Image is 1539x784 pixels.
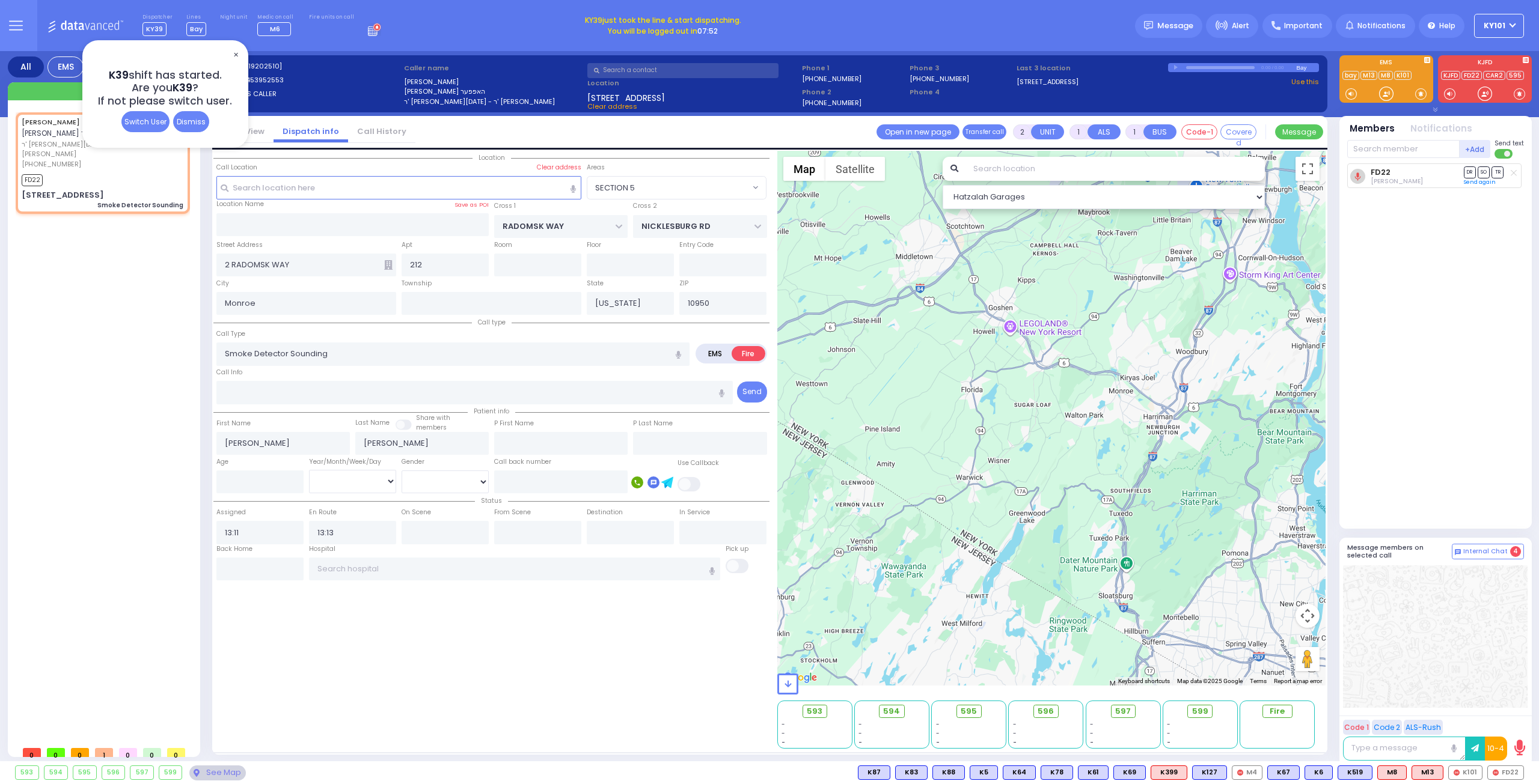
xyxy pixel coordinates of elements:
div: K5 [970,765,998,780]
button: Show street map [783,157,825,181]
label: Call back number [494,457,551,467]
label: Pick up [726,544,748,554]
span: - [1013,720,1017,729]
img: Logo [47,18,127,33]
div: BLS [970,765,998,780]
label: Hospital [309,544,335,554]
span: 595 [961,705,977,717]
span: just took the line & start dispatching. [585,15,741,26]
span: - [858,729,862,738]
img: Google [780,670,820,685]
label: Dispatcher [142,14,173,21]
span: ✕ [231,48,240,62]
span: members [416,423,447,432]
label: [PHONE_NUMBER] [910,74,969,83]
label: P Last Name [633,419,673,428]
label: Age [216,457,228,467]
label: On Scene [402,508,431,517]
a: FD22 [1371,168,1391,177]
div: K61 [1078,765,1109,780]
label: Lines [186,14,206,21]
a: FD22 [1461,71,1482,80]
div: K87 [858,765,890,780]
button: ALS-Rush [1404,720,1443,735]
img: red-radio-icon.svg [1454,770,1460,776]
button: Members [1350,122,1395,136]
a: Dispatch info [274,126,348,137]
div: 595 [73,766,96,779]
div: BLS [1003,765,1036,780]
button: Code 2 [1372,720,1402,735]
span: Phone 3 [910,63,1013,73]
span: - [936,720,940,729]
div: M4 [1232,765,1262,780]
span: Internal Chat [1463,547,1508,556]
img: red-radio-icon.svg [1493,770,1499,776]
div: K64 [1003,765,1036,780]
a: KJFD [1441,71,1460,80]
div: BLS [895,765,928,780]
a: M8 [1378,71,1393,80]
a: CAR2 [1483,71,1505,80]
a: K101 [1394,71,1412,80]
div: BLS [932,765,965,780]
span: Fire [1270,705,1285,717]
label: EMS [698,346,733,361]
button: Send [737,381,767,403]
label: P First Name [494,419,534,428]
label: Location [587,78,798,88]
span: [0919202510] [236,61,282,71]
label: WIRELESS CALLER [220,89,400,99]
span: - [1090,720,1094,729]
span: Patient info [468,407,515,416]
label: Cad: [220,61,400,71]
label: Location Name [216,199,264,209]
label: Room [494,240,512,250]
label: [PHONE_NUMBER] [802,98,861,107]
small: Share with [416,413,450,422]
button: Show satellite imagery [825,157,885,181]
span: - [1167,738,1170,747]
label: From Scene [494,508,531,517]
label: Turn off text [1495,148,1514,160]
label: KJFD [1438,59,1532,68]
label: Assigned [216,508,246,517]
button: Message [1275,124,1323,139]
label: Last Name [355,418,390,428]
label: ר' [PERSON_NAME][DATE] - ר' [PERSON_NAME] [404,97,584,107]
div: All [8,56,44,77]
div: See map [189,765,246,780]
div: BLS [1338,765,1372,780]
a: M13 [1360,71,1377,80]
label: Apt [402,240,412,250]
label: Fire units on call [309,14,354,21]
span: - [1013,738,1017,747]
span: - [936,738,940,747]
label: Caller name [404,63,584,73]
div: K399 [1151,765,1187,780]
span: - [1167,729,1170,738]
span: 4 [1510,546,1521,557]
div: 593 [16,766,38,779]
a: Call History [348,126,415,137]
div: BLS [858,765,890,780]
span: - [782,729,785,738]
button: Code 1 [1343,720,1370,735]
span: 8453952553 [242,75,284,85]
label: City [216,279,229,288]
label: [PERSON_NAME] [404,77,584,87]
label: Call Type [216,329,245,339]
span: SECTION 5 [595,182,635,194]
div: 596 [102,766,125,779]
div: Switch User [121,111,170,132]
span: Call type [472,318,512,327]
img: message.svg [1144,21,1153,30]
img: red-radio-icon.svg [1237,770,1243,776]
span: 599 [1192,705,1208,717]
div: BLS [1305,765,1333,780]
span: Clear address [587,102,637,111]
button: KY101 [1474,14,1524,38]
div: ALS [1151,765,1187,780]
label: Destination [587,508,623,517]
span: DR [1464,166,1476,178]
